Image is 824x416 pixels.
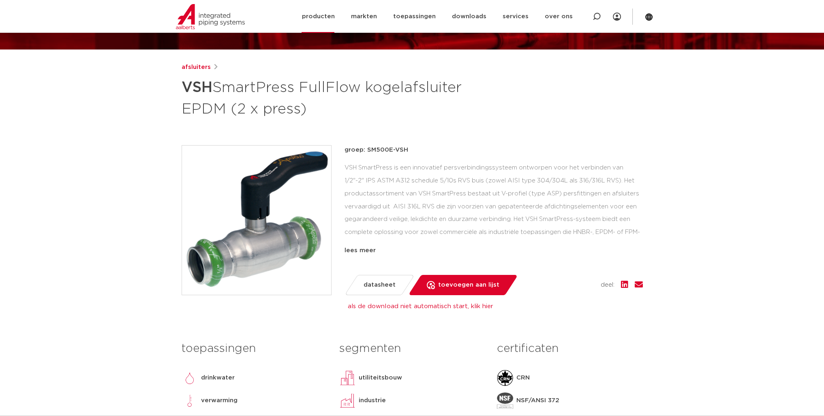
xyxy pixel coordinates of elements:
[201,396,238,405] p: verwarming
[182,62,211,72] a: afsluiters
[438,279,499,292] span: toevoegen aan lijst
[348,303,493,309] a: als de download niet automatisch start, klik hier
[364,279,396,292] span: datasheet
[516,396,559,405] p: NSF/ANSI 372
[345,145,643,155] p: groep: SM500E-VSH
[182,392,198,409] img: verwarming
[497,392,513,409] img: NSF/ANSI 372
[339,341,485,357] h3: segmenten
[601,280,614,290] span: deel:
[201,373,235,383] p: drinkwater
[182,341,327,357] h3: toepassingen
[339,392,355,409] img: industrie
[359,373,402,383] p: utiliteitsbouw
[345,246,643,255] div: lees meer
[182,80,212,95] strong: VSH
[344,275,414,295] a: datasheet
[359,396,386,405] p: industrie
[339,370,355,386] img: utiliteitsbouw
[345,161,643,242] div: VSH SmartPress is een innovatief persverbindingssysteem ontworpen voor het verbinden van 1/2"-2" ...
[182,75,486,119] h1: SmartPress FullFlow kogelafsluiter EPDM (2 x press)
[516,373,530,383] p: CRN
[497,341,642,357] h3: certificaten
[497,370,513,386] img: CRN
[182,146,331,295] img: Product Image for VSH SmartPress FullFlow kogelafsluiter EPDM (2 x press)
[182,370,198,386] img: drinkwater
